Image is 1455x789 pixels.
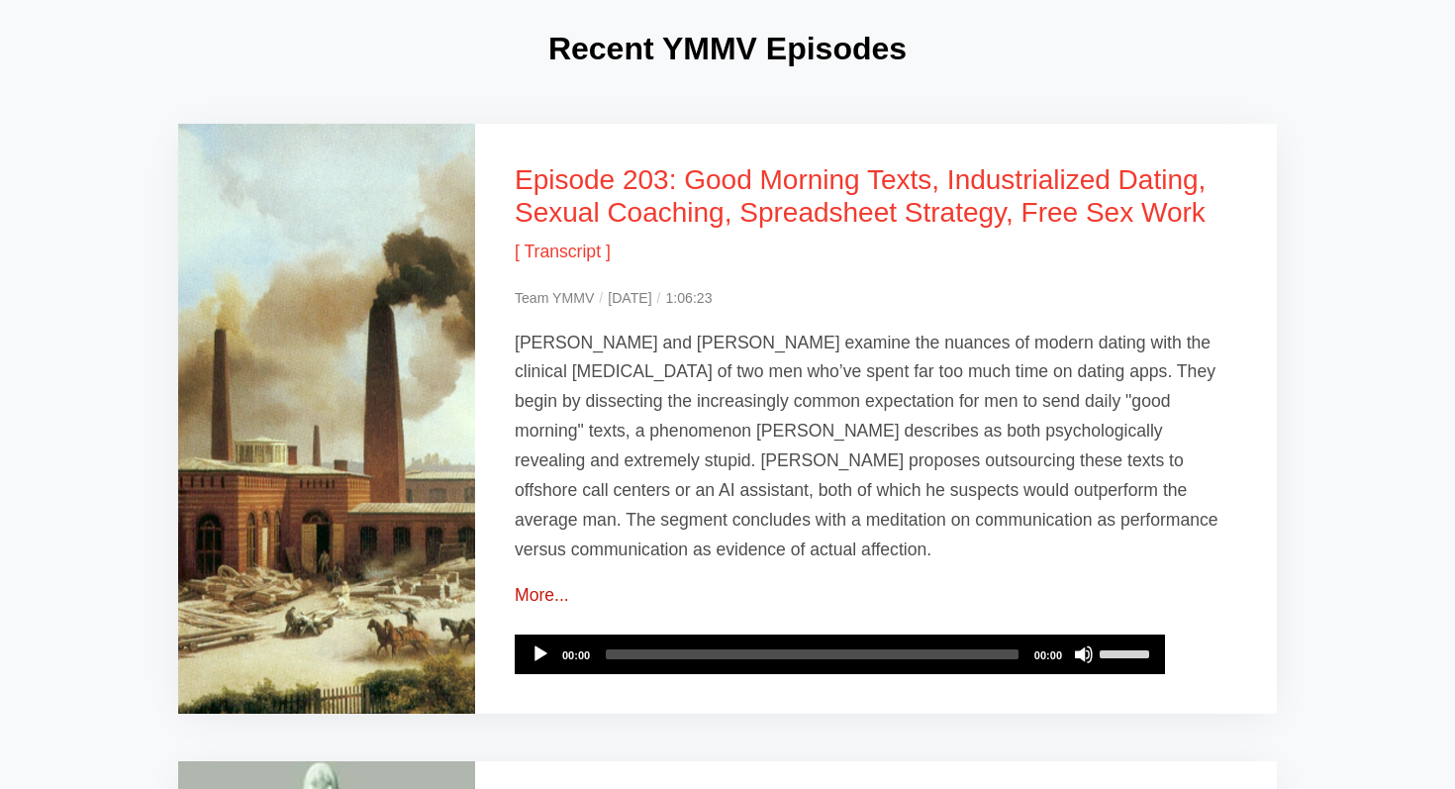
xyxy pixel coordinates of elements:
[515,164,1206,229] a: Episode 203: Good Morning Texts, Industrialized Dating, Sexual Coaching, Spreadsheet Strategy, Fr...
[1034,649,1062,661] span: 00:00
[562,649,590,661] span: 00:00
[515,242,611,261] a: [ Transcript ]
[515,635,1165,674] div: Audio Player
[515,290,712,306] small: Team YMMV [DATE] 1:06:23
[1100,635,1155,670] a: Volume Slider
[178,30,1277,67] h2: Recent YMMV Episodes
[1074,644,1094,664] button: Mute
[606,649,1018,659] span: Time Slider
[599,290,603,306] span: /
[531,644,550,664] button: Play
[515,585,569,605] a: More...
[515,329,1237,565] p: [PERSON_NAME] and [PERSON_NAME] examine the nuances of modern dating with the clinical [MEDICAL_D...
[657,290,661,306] span: /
